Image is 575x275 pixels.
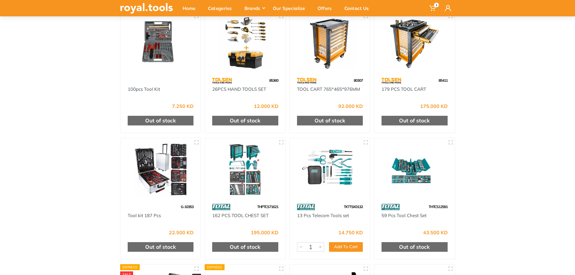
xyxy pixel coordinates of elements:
div: Offers [313,2,340,14]
div: Out of stock [212,242,278,252]
img: Royal Tools - 13 Pcs Telecom Tools set [295,144,365,196]
span: 85360 [269,78,278,83]
div: Brands [240,2,269,14]
span: THTCS12591 [429,204,448,209]
a: 59 Pcs Tool Chest Set [382,213,426,218]
img: 1.webp [128,75,140,86]
button: Add To Cart [329,242,363,252]
div: Categories [204,2,240,14]
div: 92.000 KD [338,104,363,109]
a: 100pcs Tool Kit [128,86,160,92]
img: Royal Tools - Tool kit 187 Pcs [126,144,196,196]
img: 64.webp [297,75,317,86]
img: Royal Tools - 100pcs Tool Kit [126,17,196,69]
a: 179 PCS TOOL CART [382,86,426,92]
img: 64.webp [212,75,232,86]
div: 12.000 KD [254,104,278,109]
div: Express [205,264,225,270]
div: 43.500 KD [423,230,448,235]
div: 14.750 KD [338,230,363,235]
div: Out of stock [128,242,194,252]
div: Contact Us [340,2,377,14]
img: Royal Tools - 179 PCS TOOL CART [380,17,449,69]
img: 86.webp [212,202,230,212]
a: Tool kit 187 Pcs [128,213,161,218]
img: 64.webp [382,75,401,86]
img: Royal Tools - 26PCS HAND TOOLS SET [210,17,280,69]
span: 80307 [354,78,363,83]
div: Out of stock [382,242,448,252]
a: 162 PCS TOOL CHEST SET [212,213,269,218]
span: 1 [434,3,439,7]
div: 7.250 KD [172,104,193,109]
span: THPTCS71621 [257,204,278,209]
a: 13 Pcs Telecom Tools set [297,213,349,218]
div: Home [178,2,204,14]
a: 26PCS HAND TOOLS SET [212,86,266,92]
div: Out of stock [128,116,194,125]
img: 86.webp [297,202,315,212]
img: royal.tools Logo [120,3,173,14]
span: TKTTSK0132 [344,204,363,209]
div: Our Specialize [269,2,313,14]
img: Royal Tools - 162 PCS TOOL CHEST SET [210,144,280,196]
span: 85411 [439,78,448,83]
div: Express [120,264,140,270]
div: Out of stock [382,116,448,125]
img: 1.webp [128,202,140,212]
div: Out of stock [297,116,363,125]
span: G-10353 [181,204,193,209]
img: Royal Tools - TOOL CART 765*465*976MM [295,17,365,69]
a: TOOL CART 765*465*976MM [297,86,360,92]
div: 175.000 KD [420,104,448,109]
div: 22.500 KD [169,230,193,235]
div: 195.000 KD [251,230,278,235]
div: Out of stock [212,116,278,125]
img: 86.webp [382,202,400,212]
img: Royal Tools - 59 Pcs Tool Chest Set [380,144,449,196]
